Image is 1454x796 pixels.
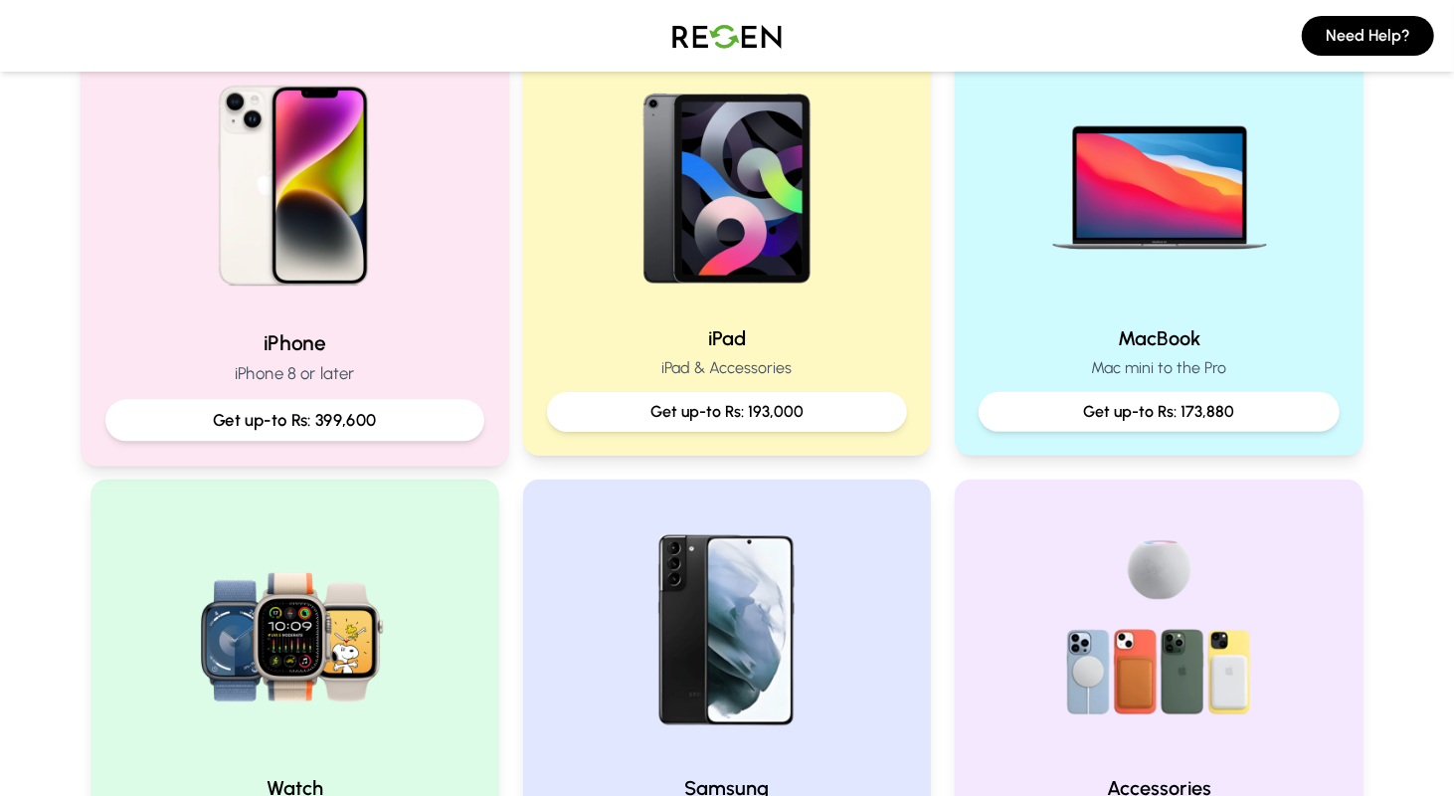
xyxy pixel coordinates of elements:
img: iPhone [161,45,429,312]
img: Samsung [600,503,854,758]
p: Get up-to Rs: 173,880 [995,400,1324,424]
p: Get up-to Rs: 399,600 [122,408,467,433]
p: Mac mini to the Pro [979,356,1340,380]
p: iPhone 8 or later [105,362,484,387]
img: iPad [600,54,854,308]
p: iPad & Accessories [547,356,908,380]
img: Accessories [1032,503,1287,758]
img: Logo [657,8,797,64]
img: MacBook [1032,54,1287,308]
img: Watch [167,503,422,758]
h2: iPhone [105,328,484,357]
h2: MacBook [979,324,1340,352]
h2: iPad [547,324,908,352]
button: Need Help? [1302,16,1434,56]
p: Get up-to Rs: 193,000 [563,400,892,424]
